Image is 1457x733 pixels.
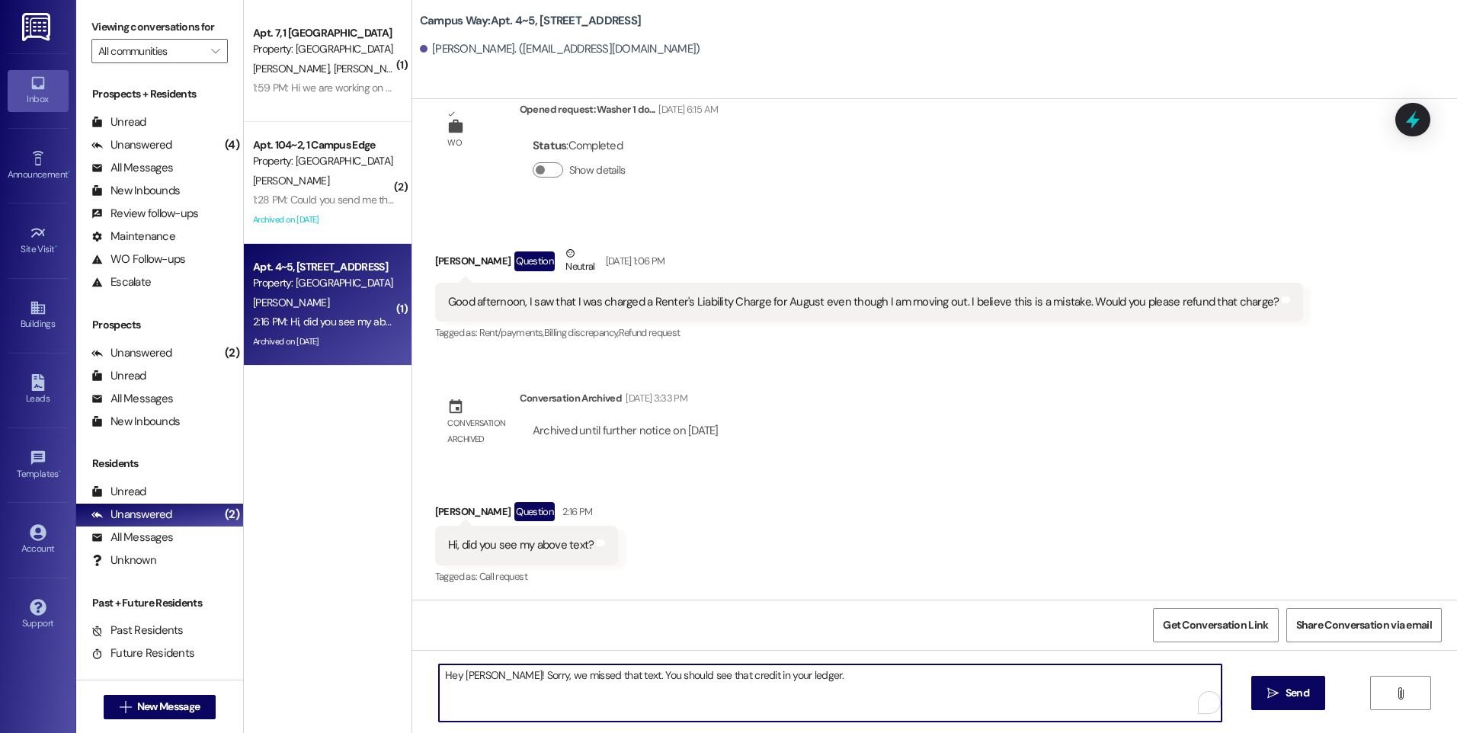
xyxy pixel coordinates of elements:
[655,101,718,117] div: [DATE] 6:15 AM
[447,415,507,448] div: Conversation archived
[544,326,619,339] span: Billing discrepancy ,
[253,62,334,75] span: [PERSON_NAME]
[1286,608,1442,642] button: Share Conversation via email
[91,206,198,222] div: Review follow-ups
[253,259,394,275] div: Apt. 4~5, [STREET_ADDRESS]
[448,537,594,553] div: Hi, did you see my above text?
[221,503,243,527] div: (2)
[1296,617,1432,633] span: Share Conversation via email
[91,229,175,245] div: Maintenance
[251,332,395,351] div: Archived on [DATE]
[439,664,1221,722] textarea: To enrich screen reader interactions, please activate Accessibility in Grammarly extension settings
[253,174,329,187] span: [PERSON_NAME]
[520,390,622,406] div: Conversation Archived
[91,137,172,153] div: Unanswered
[91,391,173,407] div: All Messages
[1163,617,1268,633] span: Get Conversation Link
[98,39,203,63] input: All communities
[91,160,173,176] div: All Messages
[8,295,69,336] a: Buildings
[91,345,172,361] div: Unanswered
[1267,687,1279,699] i: 
[333,62,409,75] span: [PERSON_NAME]
[91,552,156,568] div: Unknown
[420,41,700,57] div: [PERSON_NAME]. ([EMAIL_ADDRESS][DOMAIN_NAME])
[514,502,555,521] div: Question
[91,368,146,384] div: Unread
[68,167,70,178] span: •
[1286,685,1309,701] span: Send
[562,245,597,277] div: Neutral
[76,86,243,102] div: Prospects + Residents
[533,134,632,158] div: : Completed
[91,623,184,639] div: Past Residents
[91,15,228,39] label: Viewing conversations for
[91,484,146,500] div: Unread
[8,445,69,486] a: Templates •
[559,504,592,520] div: 2:16 PM
[221,133,243,157] div: (4)
[420,13,641,29] b: Campus Way: Apt. 4~5, [STREET_ADDRESS]
[1153,608,1278,642] button: Get Conversation Link
[435,322,1304,344] div: Tagged as:
[120,701,131,713] i: 
[91,274,151,290] div: Escalate
[569,162,626,178] label: Show details
[253,81,1074,94] div: 1:59 PM: Hi we are working on getting moved out. Just wondering if you guys have some touch up pa...
[55,242,57,252] span: •
[531,423,720,439] div: Archived until further notice on [DATE]
[602,253,665,269] div: [DATE] 1:06 PM
[533,138,567,153] b: Status
[221,341,243,365] div: (2)
[137,699,200,715] span: New Message
[22,13,53,41] img: ResiDesk Logo
[253,137,394,153] div: Apt. 104~2, 1 Campus Edge
[76,595,243,611] div: Past + Future Residents
[520,101,718,123] div: Opened request: Washer 1 do...
[8,520,69,561] a: Account
[253,153,394,169] div: Property: [GEOGRAPHIC_DATA]
[479,570,527,583] span: Call request
[211,45,219,57] i: 
[8,70,69,111] a: Inbox
[253,296,329,309] span: [PERSON_NAME]
[253,25,394,41] div: Apt. 7, 1 [GEOGRAPHIC_DATA]
[76,317,243,333] div: Prospects
[91,414,180,430] div: New Inbounds
[435,502,619,527] div: [PERSON_NAME]
[1251,676,1325,710] button: Send
[447,135,462,151] div: WO
[59,466,61,477] span: •
[448,294,1279,310] div: Good afternoon, I saw that I was charged a Renter's Liability Charge for August even though I am ...
[91,530,173,546] div: All Messages
[253,193,594,206] div: 1:28 PM: Could you send me the link for the application so he can get started?
[253,41,394,57] div: Property: [GEOGRAPHIC_DATA]
[619,326,680,339] span: Refund request
[91,114,146,130] div: Unread
[8,370,69,411] a: Leads
[253,275,394,291] div: Property: [GEOGRAPHIC_DATA]
[91,251,185,267] div: WO Follow-ups
[435,245,1304,283] div: [PERSON_NAME]
[251,210,395,229] div: Archived on [DATE]
[435,565,619,587] div: Tagged as:
[8,594,69,635] a: Support
[253,315,426,328] div: 2:16 PM: Hi, did you see my above text?
[1395,687,1406,699] i: 
[91,507,172,523] div: Unanswered
[514,251,555,270] div: Question
[479,326,544,339] span: Rent/payments ,
[104,695,216,719] button: New Message
[76,456,243,472] div: Residents
[91,183,180,199] div: New Inbounds
[622,390,687,406] div: [DATE] 3:33 PM
[91,645,194,661] div: Future Residents
[8,220,69,261] a: Site Visit •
